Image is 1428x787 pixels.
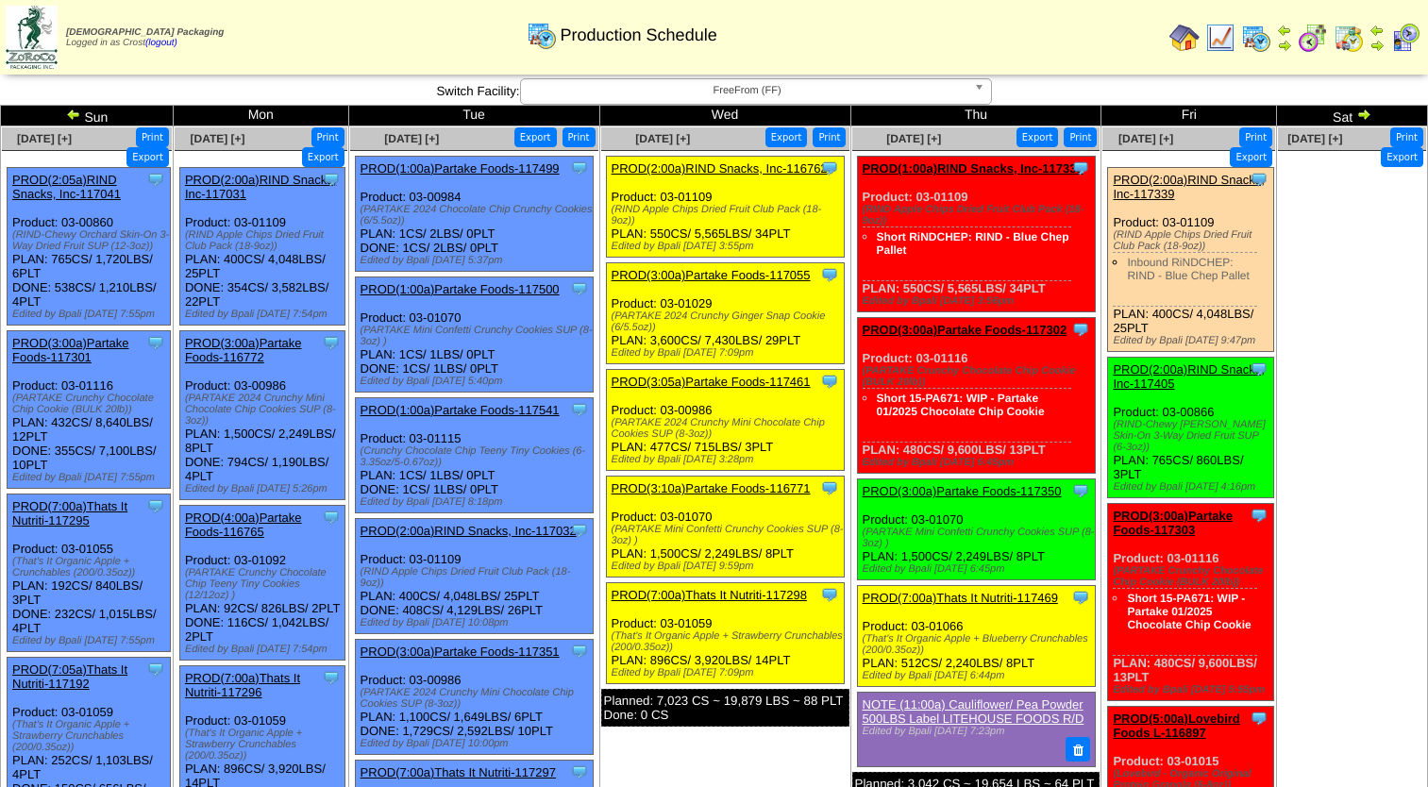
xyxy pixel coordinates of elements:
[1113,565,1272,588] div: (PARTAKE Crunchy Chocolate Chip Cookie (BULK 20lb))
[863,457,1095,468] div: Edited by Bpali [DATE] 6:45pm
[570,521,589,540] img: Tooltip
[1,106,174,126] td: Sun
[361,376,593,387] div: Edited by Bpali [DATE] 5:40pm
[612,561,844,572] div: Edited by Bpali [DATE] 9:59pm
[1277,106,1428,126] td: Sat
[8,331,171,489] div: Product: 03-01116 PLAN: 432CS / 8,640LBS / 12PLT DONE: 355CS / 7,100LBS / 10PLT
[12,173,121,201] a: PROD(2:05a)RIND Snacks, Inc-117041
[361,496,593,508] div: Edited by Bpali [DATE] 8:18pm
[361,255,593,266] div: Edited by Bpali [DATE] 5:37pm
[1298,23,1328,53] img: calendarblend.gif
[361,204,593,226] div: (PARTAKE 2024 Chocolate Chip Crunchy Cookies (6/5.5oz))
[1241,23,1271,53] img: calendarprod.gif
[612,241,844,252] div: Edited by Bpali [DATE] 3:55pm
[173,106,348,126] td: Mon
[145,38,177,48] a: (logout)
[570,159,589,177] img: Tooltip
[863,484,1062,498] a: PROD(3:00a)Partake Foods-117350
[12,309,170,320] div: Edited by Bpali [DATE] 7:55pm
[606,583,844,684] div: Product: 03-01059 PLAN: 896CS / 3,920LBS / 14PLT
[570,400,589,419] img: Tooltip
[820,478,839,497] img: Tooltip
[612,204,844,226] div: (RIND Apple Chips Dried Fruit Club Pack (18-9oz))
[1369,38,1385,53] img: arrowright.gif
[1127,256,1249,282] a: Inbound RiNDCHEP: RIND - Blue Chep Pallet
[1118,132,1173,145] a: [DATE] [+]
[302,147,344,167] button: Export
[1169,23,1200,53] img: home.gif
[12,662,127,691] a: PROD(7:05a)Thats It Nutriti-117192
[1369,23,1385,38] img: arrowleft.gif
[635,132,690,145] a: [DATE] [+]
[126,147,169,167] button: Export
[6,6,58,69] img: zoroco-logo-small.webp
[322,668,341,687] img: Tooltip
[863,563,1095,575] div: Edited by Bpali [DATE] 6:45pm
[857,586,1095,687] div: Product: 03-01066 PLAN: 512CS / 2,240LBS / 8PLT
[1205,23,1235,53] img: line_graph.gif
[1239,127,1272,147] button: Print
[606,370,844,471] div: Product: 03-00986 PLAN: 477CS / 715LBS / 3PLT
[612,310,844,333] div: (PARTAKE 2024 Crunchy Ginger Snap Cookie (6/5.5oz))
[1356,107,1371,122] img: arrowright.gif
[185,511,302,539] a: PROD(4:00a)Partake Foods-116765
[12,499,127,527] a: PROD(7:00a)Thats It Nutriti-117295
[12,635,170,646] div: Edited by Bpali [DATE] 7:55pm
[529,79,966,102] span: FreeFrom (FF)
[12,719,170,753] div: (That's It Organic Apple + Strawberry Crunchables (200/0.35oz))
[612,454,844,465] div: Edited by Bpali [DATE] 3:28pm
[384,132,439,145] span: [DATE] [+]
[514,127,557,147] button: Export
[146,333,165,352] img: Tooltip
[1108,504,1273,701] div: Product: 03-01116 PLAN: 480CS / 9,600LBS / 13PLT
[820,265,839,284] img: Tooltip
[1066,737,1090,762] button: Delete Note
[191,132,245,145] a: [DATE] [+]
[361,645,560,659] a: PROD(3:00a)Partake Foods-117351
[355,398,593,513] div: Product: 03-01115 PLAN: 1CS / 1LBS / 0PLT DONE: 1CS / 1LBS / 0PLT
[606,263,844,364] div: Product: 03-01029 PLAN: 3,600CS / 7,430LBS / 29PLT
[1016,127,1059,147] button: Export
[863,161,1084,176] a: PROD(1:00a)RIND Snacks, Inc-117338
[355,157,593,272] div: Product: 03-00984 PLAN: 1CS / 2LBS / 0PLT DONE: 1CS / 2LBS / 0PLT
[570,762,589,781] img: Tooltip
[863,633,1095,656] div: (That's It Organic Apple + Blueberry Crunchables (200/0.35oz))
[12,336,129,364] a: PROD(3:00a)Partake Foods-117301
[1250,360,1268,378] img: Tooltip
[612,588,807,602] a: PROD(7:00a)Thats It Nutriti-117298
[1113,362,1264,391] a: PROD(2:00a)RIND Snacks, Inc-117405
[612,630,844,653] div: (That's It Organic Apple + Strawberry Crunchables (200/0.35oz))
[185,483,344,494] div: Edited by Bpali [DATE] 5:26pm
[185,229,344,252] div: (RIND Apple Chips Dried Fruit Club Pack (18-9oz))
[561,25,717,45] span: Production Schedule
[355,519,593,634] div: Product: 03-01109 PLAN: 400CS / 4,048LBS / 25PLT DONE: 408CS / 4,129LBS / 26PLT
[886,132,941,145] span: [DATE] [+]
[179,506,344,661] div: Product: 03-01092 PLAN: 92CS / 826LBS / 2PLT DONE: 116CS / 1,042LBS / 2PLT
[1250,506,1268,525] img: Tooltip
[863,591,1058,605] a: PROD(7:00a)Thats It Nutriti-117469
[1108,358,1273,498] div: Product: 03-00866 PLAN: 765CS / 860LBS / 3PLT
[185,728,344,762] div: (That's It Organic Apple + Strawberry Crunchables (200/0.35oz))
[612,667,844,678] div: Edited by Bpali [DATE] 7:09pm
[863,726,1086,737] div: Edited by Bpali [DATE] 7:23pm
[361,765,556,779] a: PROD(7:00a)Thats It Nutriti-117297
[17,132,72,145] span: [DATE] [+]
[877,392,1045,418] a: Short 15-PA671: WIP - Partake 01/2025 Chocolate Chip Cookie
[185,309,344,320] div: Edited by Bpali [DATE] 7:54pm
[136,127,169,147] button: Print
[12,556,170,578] div: (That's It Organic Apple + Crunchables (200/0.35oz))
[1113,419,1272,453] div: (RIND-Chewy [PERSON_NAME] Skin-On 3-Way Dried Fruit SUP (6-3oz))
[355,277,593,393] div: Product: 03-01070 PLAN: 1CS / 1LBS / 0PLT DONE: 1CS / 1LBS / 0PLT
[813,127,846,147] button: Print
[361,325,593,347] div: (PARTAKE Mini Confetti Crunchy Cookies SUP (8‐3oz) )
[877,230,1069,257] a: Short RiNDCHEP: RIND - Blue Chep Pallet
[863,670,1095,681] div: Edited by Bpali [DATE] 6:44pm
[12,229,170,252] div: (RIND-Chewy Orchard Skin-On 3-Way Dried Fruit SUP (12-3oz))
[12,472,170,483] div: Edited by Bpali [DATE] 7:55pm
[66,107,81,122] img: arrowleft.gif
[612,524,844,546] div: (PARTAKE Mini Confetti Crunchy Cookies SUP (8‐3oz) )
[1101,106,1277,126] td: Fri
[1334,23,1364,53] img: calendarinout.gif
